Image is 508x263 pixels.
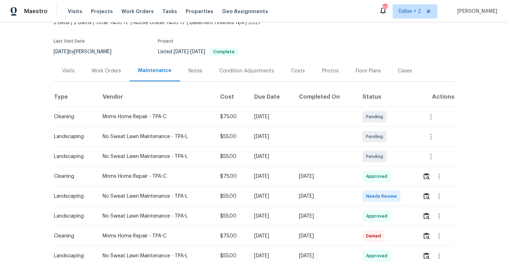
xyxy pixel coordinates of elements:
div: Maintenance [138,67,171,74]
div: $55.00 [220,193,243,200]
div: [DATE] [254,232,288,240]
button: Review Icon [422,208,431,225]
span: Pending [366,153,386,160]
span: 3 Beds | 2 Baths | Total: 1450 ft² | Above Grade: 1450 ft² | Basement Finished: N/A | 2021 [54,19,311,26]
div: Cleaning [54,232,92,240]
th: Type [54,87,97,107]
div: [DATE] [254,213,288,220]
div: No Sweat Lawn Maintenance - TPA-L [103,133,208,140]
span: Maestro [24,8,48,15]
div: Cleaning [54,173,92,180]
span: Approved [366,213,390,220]
div: 50 [382,4,387,11]
span: Pending [366,133,386,140]
div: $55.00 [220,252,243,259]
span: Tasks [162,9,177,14]
span: Visits [68,8,82,15]
div: $75.00 [220,173,243,180]
th: Cost [214,87,248,107]
span: Listed [158,49,238,54]
span: Work Orders [121,8,154,15]
div: [DATE] [299,213,351,220]
div: Landscaping [54,153,92,160]
span: Complete [210,50,237,54]
button: Review Icon [422,168,431,185]
span: Approved [366,173,390,180]
div: $75.00 [220,113,243,120]
div: Landscaping [54,133,92,140]
div: [DATE] [254,113,288,120]
span: [DATE] [190,49,205,54]
span: Properties [186,8,213,15]
div: [DATE] [299,193,351,200]
div: [DATE] [299,232,351,240]
img: Review Icon [424,232,430,239]
div: Photos [322,67,339,75]
button: Review Icon [422,228,431,245]
span: Pending [366,113,386,120]
div: [DATE] [254,193,288,200]
div: [DATE] [299,173,351,180]
th: Actions [417,87,455,107]
span: Projects [91,8,113,15]
th: Due Date [248,87,293,107]
div: Cases [398,67,412,75]
span: Last Visit Date [54,39,85,43]
div: Notes [189,67,202,75]
th: Status [357,87,417,107]
div: [DATE] [254,252,288,259]
div: [DATE] [254,153,288,160]
div: Visits [62,67,75,75]
div: by [PERSON_NAME] [54,48,120,56]
div: Mnms Home Repair - TPA-C [103,173,208,180]
div: [DATE] [254,173,288,180]
div: Floor Plans [356,67,381,75]
span: Approved [366,252,390,259]
th: Completed On [293,87,357,107]
div: No Sweat Lawn Maintenance - TPA-L [103,153,208,160]
div: Cleaning [54,113,92,120]
div: [DATE] [299,252,351,259]
button: Review Icon [422,188,431,205]
span: Dallas + 2 [399,8,421,15]
div: Landscaping [54,193,92,200]
div: Landscaping [54,252,92,259]
div: $55.00 [220,153,243,160]
span: - [174,49,205,54]
div: Mnms Home Repair - TPA-C [103,113,208,120]
div: No Sweat Lawn Maintenance - TPA-L [103,213,208,220]
div: Condition Adjustments [219,67,274,75]
img: Review Icon [424,193,430,199]
span: [DATE] [54,49,69,54]
div: Mnms Home Repair - TPA-C [103,232,208,240]
div: No Sweat Lawn Maintenance - TPA-L [103,252,208,259]
span: Project [158,39,174,43]
span: Denied [366,232,384,240]
div: Landscaping [54,213,92,220]
img: Review Icon [424,173,430,180]
span: Needs Review [366,193,400,200]
th: Vendor [97,87,214,107]
div: $75.00 [220,232,243,240]
div: $55.00 [220,213,243,220]
div: Costs [291,67,305,75]
span: [PERSON_NAME] [454,8,497,15]
div: $55.00 [220,133,243,140]
div: [DATE] [254,133,288,140]
img: Review Icon [424,213,430,219]
div: No Sweat Lawn Maintenance - TPA-L [103,193,208,200]
img: Review Icon [424,252,430,259]
div: Work Orders [92,67,121,75]
span: Geo Assignments [222,8,268,15]
span: [DATE] [174,49,189,54]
